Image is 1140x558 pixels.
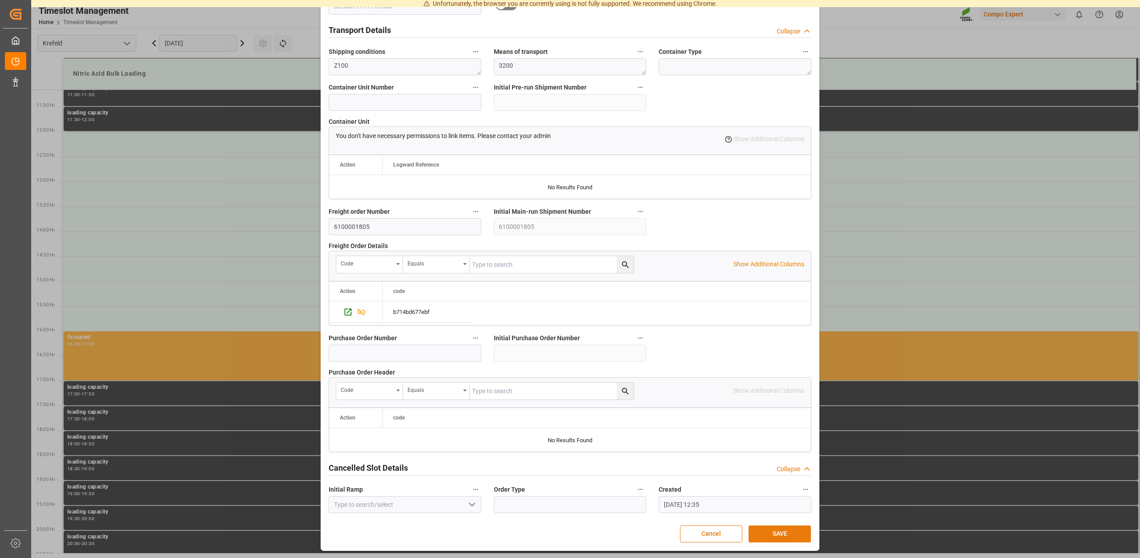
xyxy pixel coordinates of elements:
span: Container Unit Number [329,83,394,92]
button: open menu [403,256,470,273]
h2: Cancelled Slot Details [329,462,408,474]
button: open menu [464,498,478,512]
button: Initial Purchase Order Number [635,332,646,344]
span: Container Unit [329,117,370,126]
span: Order Type [494,485,525,494]
div: Action [340,415,355,421]
div: Press SPACE to select this row. [329,301,383,323]
div: Collapse [777,27,800,36]
span: Purchase Order Header [329,368,395,377]
span: Purchase Order Number [329,334,397,343]
input: Type to search/select [329,496,481,513]
button: Initial Ramp [470,484,481,495]
div: Action [340,288,355,294]
button: Container Unit Number [470,81,481,93]
button: Order Type [635,484,646,495]
span: Container Type [659,47,702,57]
button: Purchase Order Number [470,332,481,344]
div: code [341,257,393,268]
p: You don't have necessary permissions to link items. Please contact your admin [336,131,551,141]
input: DD.MM.YYYY HH:MM [659,496,811,513]
div: Equals [407,384,460,394]
button: open menu [336,383,403,399]
span: Means of transport [494,47,548,57]
span: code [393,288,405,294]
button: open menu [336,256,403,273]
button: Means of transport [635,46,646,57]
span: Initial Main-run Shipment Number [494,207,591,216]
div: Equals [407,257,460,268]
span: Initial Ramp [329,485,363,494]
input: Type to search [470,256,634,273]
textarea: Z100 [329,58,481,75]
button: search button [617,256,634,273]
span: Initial Pre-run Shipment Number [494,83,586,92]
button: Container Type [800,46,811,57]
div: code [341,384,393,394]
h2: Transport Details [329,24,391,36]
button: Shipping conditions [470,46,481,57]
span: Logward Reference [393,162,439,168]
button: Initial Main-run Shipment Number [635,206,646,217]
button: open menu [403,383,470,399]
button: Freight order Number [470,206,481,217]
button: Created [800,484,811,495]
button: Cancel [680,525,742,542]
button: search button [617,383,634,399]
div: Collapse [777,464,800,474]
span: Created [659,485,681,494]
span: Initial Purchase Order Number [494,334,580,343]
span: Freight order Number [329,207,390,216]
input: Type to search [470,383,634,399]
div: b714bd677ebf [383,301,472,322]
p: Show Additional Columns [733,260,804,269]
div: Press SPACE to select this row. [383,301,472,323]
span: Shipping conditions [329,47,385,57]
textarea: 3200 [494,58,647,75]
div: Action [340,162,355,168]
button: Initial Pre-run Shipment Number [635,81,646,93]
span: Freight Order Details [329,241,388,251]
button: SAVE [749,525,811,542]
span: code [393,415,405,421]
